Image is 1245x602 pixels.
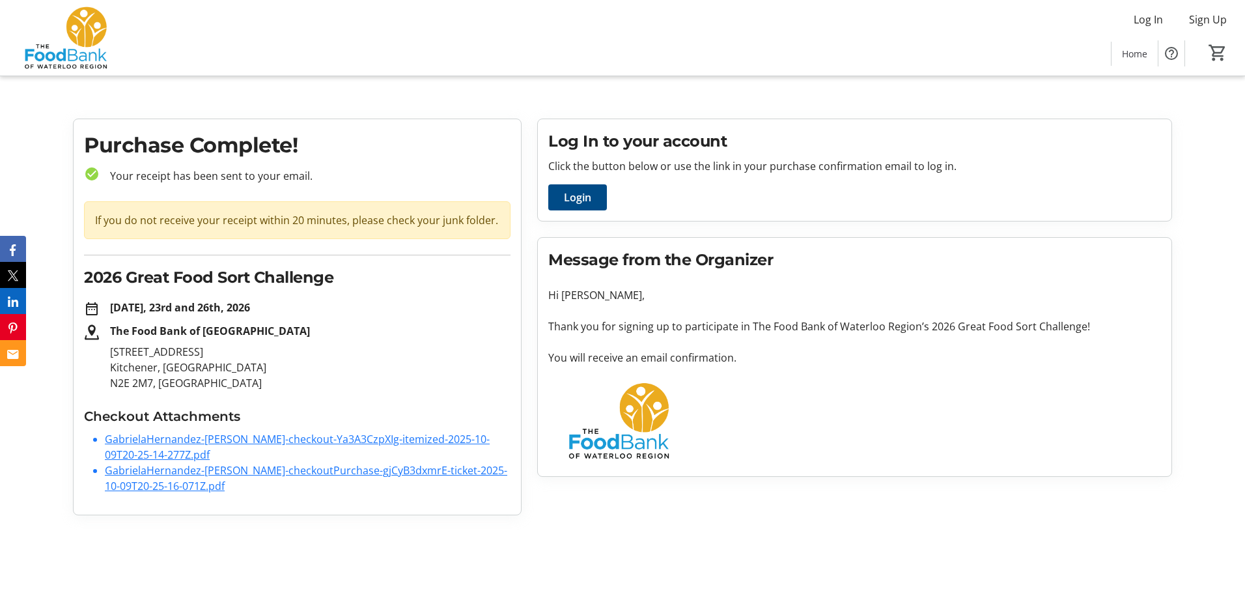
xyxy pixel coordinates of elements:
span: Login [564,190,591,205]
p: [STREET_ADDRESS] Kitchener, [GEOGRAPHIC_DATA] N2E 2M7, [GEOGRAPHIC_DATA] [110,344,511,391]
button: Sign Up [1179,9,1237,30]
mat-icon: check_circle [84,166,100,182]
a: GabrielaHernandez-[PERSON_NAME]-checkout-Ya3A3CzpXIg-itemized-2025-10-09T20-25-14-277Z.pdf [105,432,490,462]
a: Home [1112,42,1158,66]
span: Log In [1134,12,1163,27]
p: Click the button below or use the link in your purchase confirmation email to log in. [548,158,1161,174]
h2: Message from the Organizer [548,248,1161,272]
a: GabrielaHernandez-[PERSON_NAME]-checkoutPurchase-gjCyB3dxmrE-ticket-2025-10-09T20-25-16-071Z.pdf [105,463,507,493]
h3: Checkout Attachments [84,407,511,426]
img: The Food Bank of Waterloo Region logo [548,381,690,461]
div: If you do not receive your receipt within 20 minutes, please check your junk folder. [84,201,511,239]
button: Log In [1123,9,1173,30]
p: Thank you for signing up to participate in The Food Bank of Waterloo Region’s 2026 Great Food Sor... [548,319,1161,334]
button: Cart [1206,41,1229,64]
span: Sign Up [1189,12,1227,27]
strong: The Food Bank of [GEOGRAPHIC_DATA] [110,324,310,338]
h2: Log In to your account [548,130,1161,153]
strong: [DATE], 23rd and 26th, 2026 [110,300,250,315]
p: Hi [PERSON_NAME], [548,287,1161,303]
mat-icon: date_range [84,301,100,317]
p: Your receipt has been sent to your email. [100,168,511,184]
img: The Food Bank of Waterloo Region's Logo [8,5,124,70]
h2: 2026 Great Food Sort Challenge [84,266,511,289]
h1: Purchase Complete! [84,130,511,161]
span: Home [1122,47,1147,61]
button: Login [548,184,607,210]
p: You will receive an email confirmation. [548,350,1161,365]
button: Help [1158,40,1184,66]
